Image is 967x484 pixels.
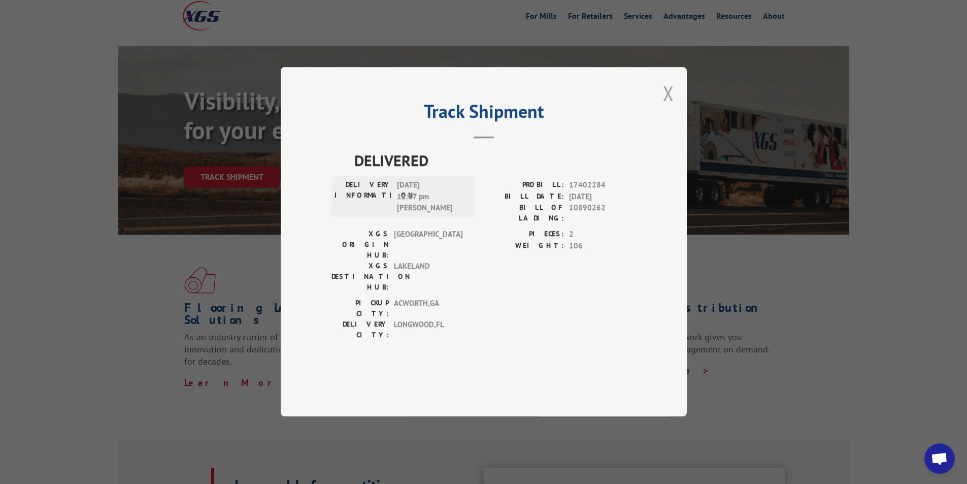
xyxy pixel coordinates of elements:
[354,149,636,172] span: DELIVERED
[394,298,462,319] span: ACWORTH , GA
[394,319,462,341] span: LONGWOOD , FL
[484,229,564,241] label: PIECES:
[663,80,674,107] button: Close modal
[331,319,389,341] label: DELIVERY CITY:
[335,180,392,214] label: DELIVERY INFORMATION:
[484,240,564,252] label: WEIGHT:
[569,191,636,203] span: [DATE]
[331,229,389,261] label: XGS ORIGIN HUB:
[924,443,955,474] div: Open chat
[331,261,389,293] label: XGS DESTINATION HUB:
[569,229,636,241] span: 2
[484,203,564,224] label: BILL OF LADING:
[394,229,462,261] span: [GEOGRAPHIC_DATA]
[569,203,636,224] span: 10890262
[484,191,564,203] label: BILL DATE:
[331,298,389,319] label: PICKUP CITY:
[331,104,636,123] h2: Track Shipment
[394,261,462,293] span: LAKELAND
[569,240,636,252] span: 106
[397,180,465,214] span: [DATE] 12:17 pm [PERSON_NAME]
[569,180,636,191] span: 17402284
[484,180,564,191] label: PROBILL:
